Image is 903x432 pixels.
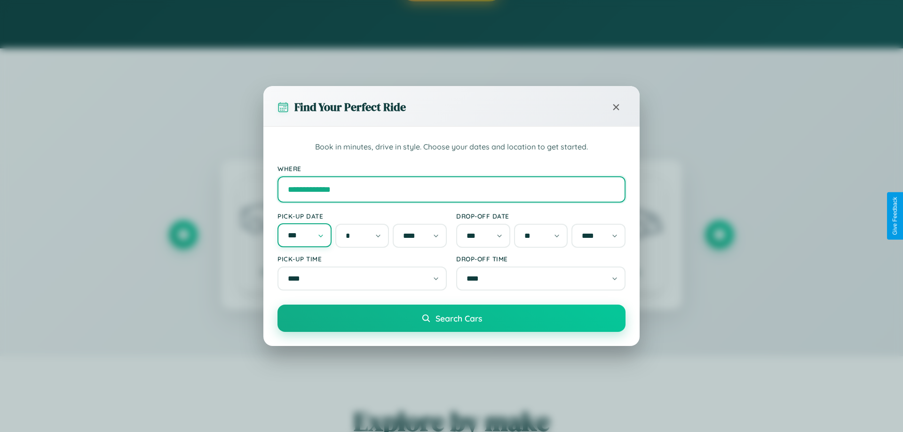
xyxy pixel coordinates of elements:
[277,165,626,173] label: Where
[294,99,406,115] h3: Find Your Perfect Ride
[277,255,447,263] label: Pick-up Time
[436,313,482,323] span: Search Cars
[277,212,447,220] label: Pick-up Date
[277,141,626,153] p: Book in minutes, drive in style. Choose your dates and location to get started.
[277,305,626,332] button: Search Cars
[456,212,626,220] label: Drop-off Date
[456,255,626,263] label: Drop-off Time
